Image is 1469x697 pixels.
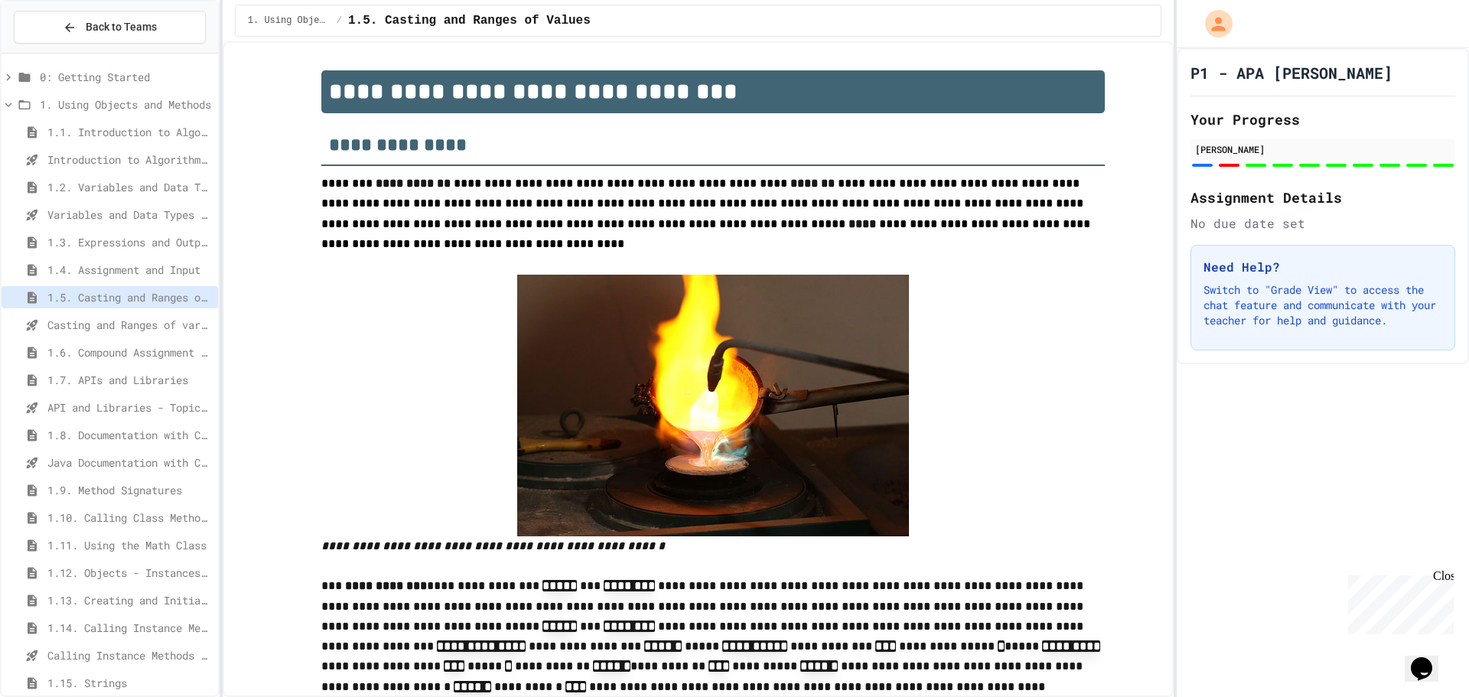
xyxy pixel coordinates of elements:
div: Chat with us now!Close [6,6,106,97]
iframe: chat widget [1405,636,1454,682]
div: No due date set [1191,214,1455,233]
button: Back to Teams [14,11,206,44]
h1: P1 - APA [PERSON_NAME] [1191,62,1392,83]
span: Calling Instance Methods - Topic 1.14 [47,647,212,663]
h3: Need Help? [1204,258,1442,276]
span: Back to Teams [86,19,157,35]
span: Introduction to Algorithms, Programming, and Compilers [47,151,212,168]
span: 1.5. Casting and Ranges of Values [47,289,212,305]
span: 1.13. Creating and Initializing Objects: Constructors [47,592,212,608]
span: 1.14. Calling Instance Methods [47,620,212,636]
span: 1.6. Compound Assignment Operators [47,344,212,360]
span: Variables and Data Types - Quiz [47,207,212,223]
span: Casting and Ranges of variables - Quiz [47,317,212,333]
div: My Account [1189,6,1236,41]
span: Java Documentation with Comments - Topic 1.8 [47,454,212,471]
iframe: chat widget [1342,569,1454,634]
span: 1.15. Strings [47,675,212,691]
h2: Assignment Details [1191,187,1455,208]
span: 1.2. Variables and Data Types [47,179,212,195]
span: 1.1. Introduction to Algorithms, Programming, and Compilers [47,124,212,140]
span: 1.5. Casting and Ranges of Values [348,11,591,30]
span: 1. Using Objects and Methods [40,96,212,112]
span: API and Libraries - Topic 1.7 [47,399,212,415]
span: 0: Getting Started [40,69,212,85]
span: 1.12. Objects - Instances of Classes [47,565,212,581]
span: 1.7. APIs and Libraries [47,372,212,388]
span: 1. Using Objects and Methods [248,15,331,27]
span: 1.9. Method Signatures [47,482,212,498]
div: [PERSON_NAME] [1195,142,1451,156]
span: 1.11. Using the Math Class [47,537,212,553]
p: Switch to "Grade View" to access the chat feature and communicate with your teacher for help and ... [1204,282,1442,328]
span: 1.10. Calling Class Methods [47,510,212,526]
h2: Your Progress [1191,109,1455,130]
span: 1.4. Assignment and Input [47,262,212,278]
span: 1.8. Documentation with Comments and Preconditions [47,427,212,443]
span: 1.3. Expressions and Output [New] [47,234,212,250]
span: / [337,15,342,27]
